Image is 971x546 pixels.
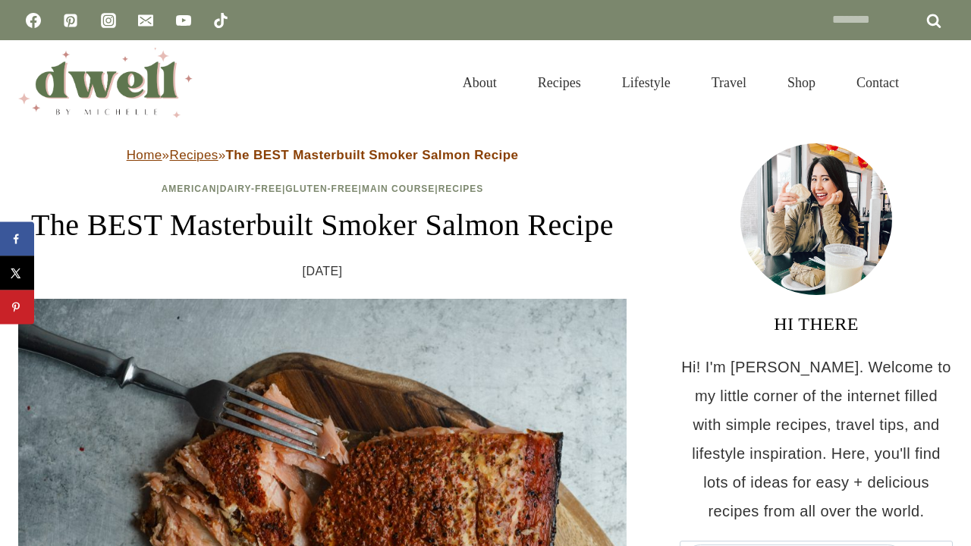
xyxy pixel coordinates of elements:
span: » » [127,148,519,162]
nav: Primary Navigation [442,56,919,109]
a: Gluten-Free [285,184,358,194]
span: | | | | [162,184,484,194]
a: TikTok [206,5,236,36]
a: Lifestyle [602,56,691,109]
a: Shop [767,56,836,109]
time: [DATE] [303,260,343,283]
button: View Search Form [927,70,953,96]
a: Home [127,148,162,162]
h1: The BEST Masterbuilt Smoker Salmon Recipe [18,202,627,248]
a: Facebook [18,5,49,36]
a: Travel [691,56,767,109]
a: Recipes [438,184,484,194]
a: Contact [836,56,919,109]
a: American [162,184,217,194]
h3: HI THERE [680,310,953,337]
a: Recipes [517,56,602,109]
p: Hi! I'm [PERSON_NAME]. Welcome to my little corner of the internet filled with simple recipes, tr... [680,353,953,526]
img: DWELL by michelle [18,48,193,118]
a: Pinterest [55,5,86,36]
a: YouTube [168,5,199,36]
a: Recipes [169,148,218,162]
strong: The BEST Masterbuilt Smoker Salmon Recipe [226,148,519,162]
a: Email [130,5,161,36]
a: Dairy-Free [220,184,282,194]
a: About [442,56,517,109]
a: Main Course [362,184,435,194]
a: Instagram [93,5,124,36]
